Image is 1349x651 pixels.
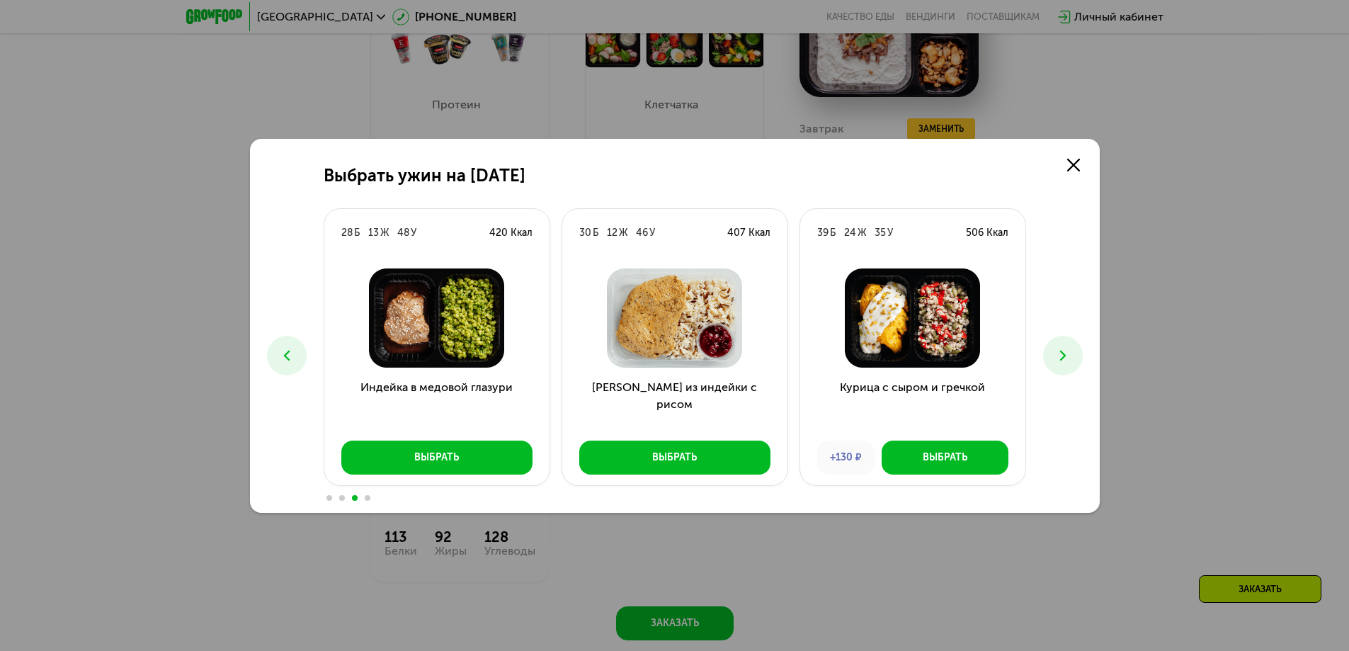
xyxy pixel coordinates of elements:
div: 420 Ккал [489,226,533,240]
div: 35 [875,226,886,240]
img: Индейка в медовой глазури [336,268,538,368]
div: Ж [619,226,627,240]
h3: Индейка в медовой глазури [324,379,550,430]
h2: Выбрать ужин на [DATE] [324,166,525,186]
div: 30 [579,226,591,240]
img: Стейк из индейки с рисом [574,268,776,368]
div: Б [354,226,360,240]
div: 24 [844,226,856,240]
div: Выбрать [652,451,697,465]
div: +130 ₽ [817,441,875,475]
button: Выбрать [341,441,533,475]
button: Выбрать [882,441,1008,475]
div: Выбрать [414,451,459,465]
div: У [411,226,416,240]
div: 12 [607,226,617,240]
div: У [887,226,893,240]
button: Выбрать [579,441,770,475]
div: 28 [341,226,353,240]
div: Б [593,226,598,240]
div: 46 [636,226,648,240]
div: 48 [397,226,409,240]
div: 13 [368,226,379,240]
h3: Курица с сыром и гречкой [800,379,1025,430]
h3: [PERSON_NAME] из индейки с рисом [562,379,787,430]
div: Выбрать [923,451,967,465]
div: Б [830,226,836,240]
div: 506 Ккал [966,226,1008,240]
div: У [649,226,655,240]
div: Ж [858,226,866,240]
div: 39 [817,226,829,240]
div: 407 Ккал [727,226,770,240]
img: Курица с сыром и гречкой [812,268,1014,368]
div: Ж [380,226,389,240]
